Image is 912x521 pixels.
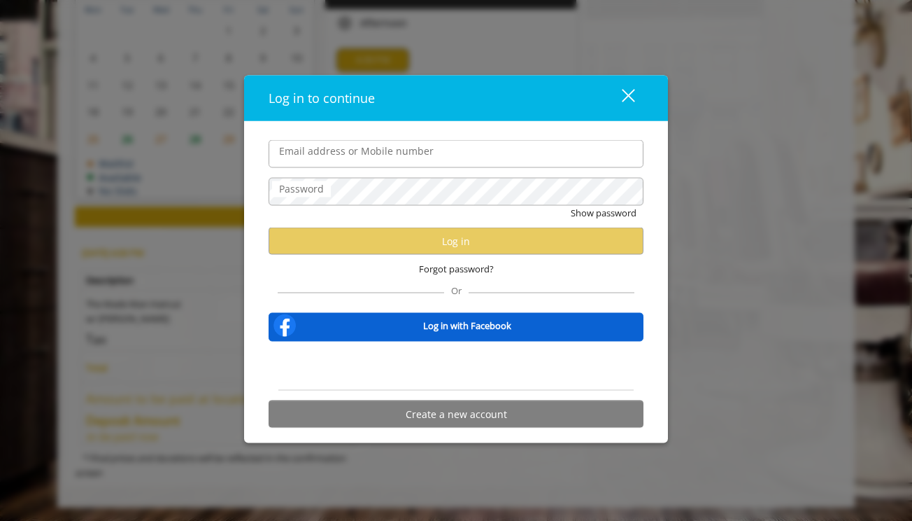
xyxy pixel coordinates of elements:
[271,312,299,340] img: facebook-logo
[269,140,643,168] input: Email address or Mobile number
[269,90,375,106] span: Log in to continue
[272,144,441,159] label: Email address or Mobile number
[596,84,643,113] button: close dialog
[423,318,511,333] b: Log in with Facebook
[444,284,469,297] span: Or
[269,401,643,428] button: Create a new account
[571,206,636,221] button: Show password
[385,351,527,382] iframe: Sign in with Google Button
[272,181,331,197] label: Password
[606,88,634,109] div: close dialog
[269,228,643,255] button: Log in
[269,178,643,206] input: Password
[419,262,494,277] span: Forgot password?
